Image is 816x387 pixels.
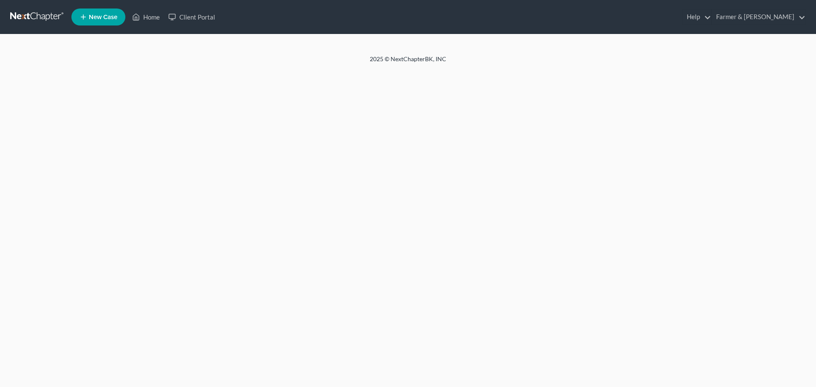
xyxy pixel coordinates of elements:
[71,8,125,25] new-legal-case-button: New Case
[164,9,219,25] a: Client Portal
[712,9,805,25] a: Farmer & [PERSON_NAME]
[128,9,164,25] a: Home
[683,9,711,25] a: Help
[166,55,650,70] div: 2025 © NextChapterBK, INC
